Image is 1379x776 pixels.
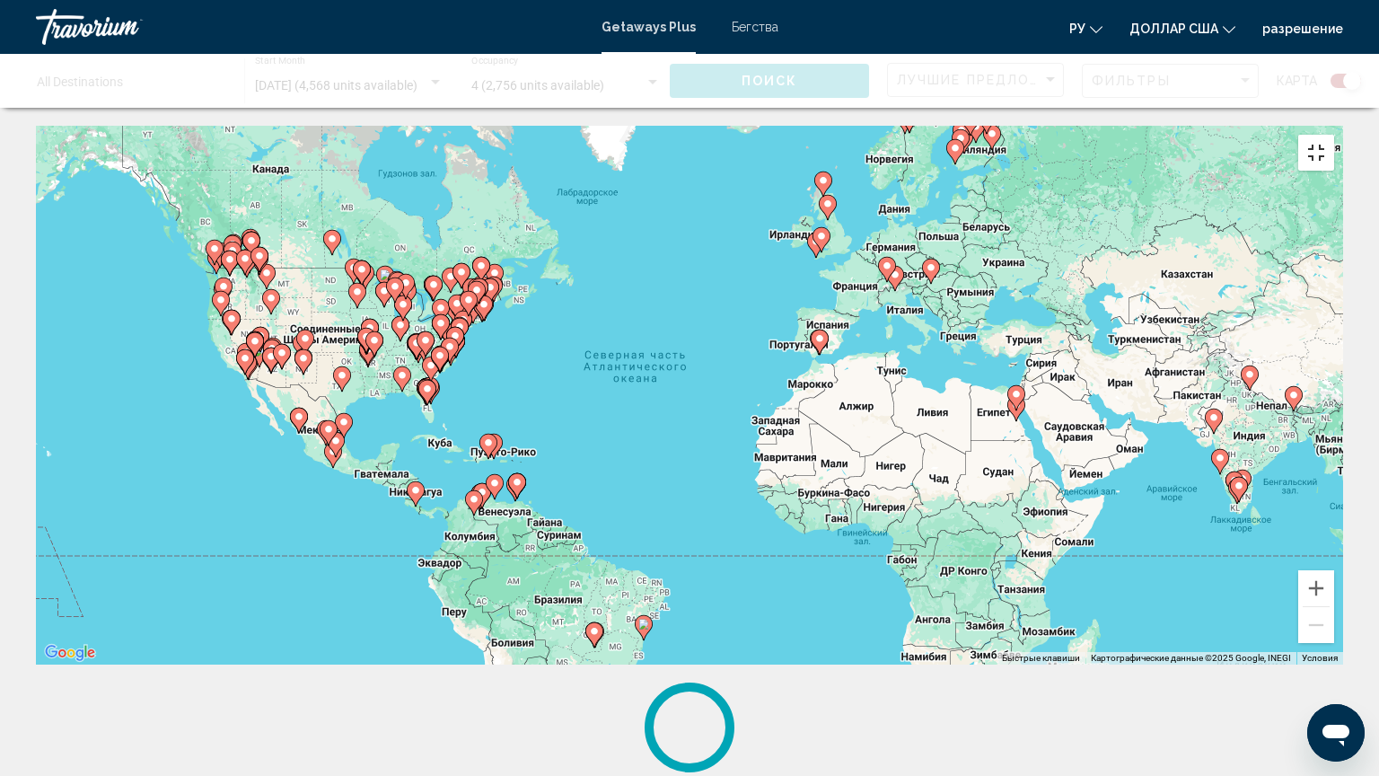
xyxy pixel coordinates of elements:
font: доллар США [1129,22,1218,36]
a: разрешение [1262,22,1343,36]
a: Травориум [36,9,584,45]
button: Быстрые клавиши [1002,652,1080,665]
a: Условия [1302,653,1338,663]
button: Изменить язык [1069,15,1102,41]
iframe: Кнопка запуска окна обмена сообщениями [1307,704,1365,762]
a: Открыть эту область в Google Картах (в новом окне) [40,641,100,665]
button: Увеличить [1298,570,1334,606]
font: ру [1069,22,1085,36]
span: Картографические данные ©2025 Google, INEGI [1091,653,1291,663]
a: Бегства [732,20,778,34]
button: Включить полноэкранный режим [1298,135,1334,171]
button: Уменьшить [1298,607,1334,643]
button: Изменить валюту [1129,15,1235,41]
a: Getaways Plus [602,20,696,34]
img: Google [40,641,100,665]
